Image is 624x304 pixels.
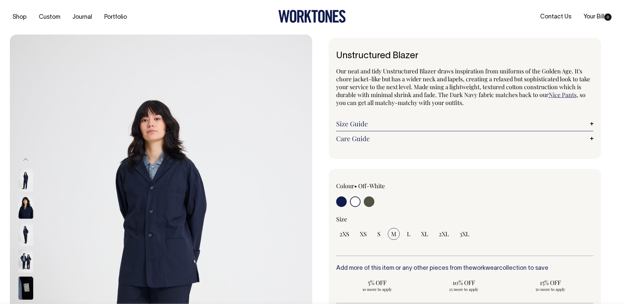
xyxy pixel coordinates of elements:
[102,12,130,23] a: Portfolio
[360,230,367,238] span: XS
[336,277,419,294] input: 5% OFF 10 more to apply
[512,279,588,287] span: 15% OFF
[418,228,432,240] input: XL
[426,279,502,287] span: 10% OFF
[336,120,594,128] a: Size Guide
[436,228,452,240] input: 2XL
[336,91,586,107] span: , so you can get all matchy-matchy with your outfits.
[377,230,381,238] span: S
[460,230,469,238] span: 3XL
[339,279,415,287] span: 5% OFF
[426,287,502,292] span: 25 more to apply
[404,228,414,240] input: L
[604,13,612,21] span: 0
[537,12,574,22] a: Contact Us
[354,182,357,190] span: •
[36,12,63,23] a: Custom
[581,12,614,22] a: Your Bill0
[18,277,33,300] img: dark-navy
[421,230,428,238] span: XL
[18,223,33,246] img: dark-navy
[336,67,590,99] span: Our neat and tidy Unstructured Blazer draws inspiration from uniforms of the Golden Age. It's cho...
[18,196,33,219] img: dark-navy
[391,230,396,238] span: M
[439,230,449,238] span: 2XL
[357,228,370,240] input: XS
[472,266,499,271] a: workwear
[358,182,385,190] label: Off-White
[70,12,95,23] a: Journal
[336,51,594,61] h1: Unstructured Blazer
[18,169,33,192] img: dark-navy
[549,91,577,99] a: Nice Pants
[18,250,33,273] img: dark-navy
[336,182,439,190] div: Colour
[21,152,31,167] button: Previous
[512,287,588,292] span: 50 more to apply
[10,12,29,23] a: Shop
[336,228,353,240] input: 2XS
[374,228,384,240] input: S
[336,265,594,272] h6: Add more of this item or any other pieces from the collection to save
[336,135,594,142] a: Care Guide
[388,228,400,240] input: M
[422,277,505,294] input: 10% OFF 25 more to apply
[407,230,411,238] span: L
[336,215,594,223] div: Size
[339,287,415,292] span: 10 more to apply
[456,228,473,240] input: 3XL
[509,277,591,294] input: 15% OFF 50 more to apply
[339,230,349,238] span: 2XS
